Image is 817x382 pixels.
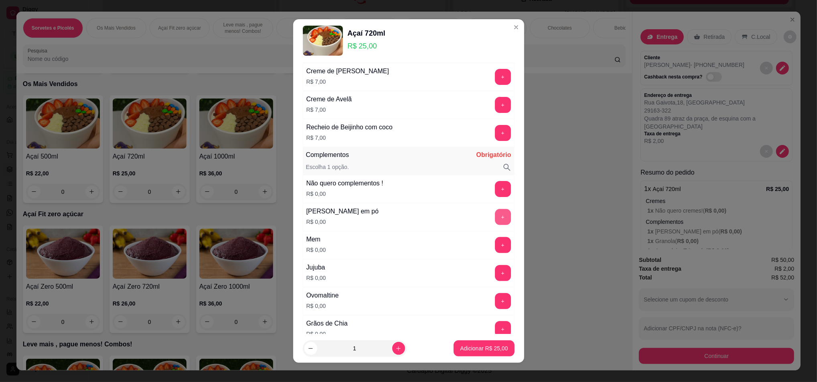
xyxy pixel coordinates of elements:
button: add [495,321,511,337]
button: Close [510,21,523,34]
div: Recheio de Beijinho com coco [306,123,393,132]
button: add [495,209,511,225]
p: R$ 0,00 [306,246,326,254]
p: R$ 7,00 [306,78,389,86]
div: [PERSON_NAME] em pó [306,207,379,216]
p: R$ 7,00 [306,134,393,142]
button: add [495,265,511,281]
button: add [495,125,511,141]
p: R$ 0,00 [306,302,339,310]
div: Jujuba [306,263,326,272]
p: R$ 0,00 [306,274,326,282]
p: Obrigatório [476,150,511,160]
p: R$ 0,00 [306,218,379,226]
button: add [495,69,511,85]
img: product-image [303,26,343,56]
button: Adicionar R$ 25,00 [454,340,514,356]
p: Complementos [306,150,349,160]
button: add [495,293,511,309]
button: add [495,97,511,113]
div: Creme de [PERSON_NAME] [306,66,389,76]
button: decrease-product-quantity [304,342,317,355]
p: R$ 0,00 [306,330,348,338]
button: add [495,237,511,253]
p: Adicionar R$ 25,00 [460,344,508,352]
p: R$ 0,00 [306,190,383,198]
div: Ovomaltine [306,291,339,300]
p: R$ 25,00 [348,40,385,52]
button: increase-product-quantity [392,342,405,355]
div: Creme de Avelã [306,94,352,104]
div: Não quero complementos ! [306,179,383,188]
p: R$ 7,00 [306,106,352,114]
button: add [495,181,511,197]
div: Açaí 720ml [348,28,385,39]
p: Escolha 1 opção. [306,163,349,172]
div: Mem [306,235,326,244]
div: Grãos de Chia [306,319,348,328]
